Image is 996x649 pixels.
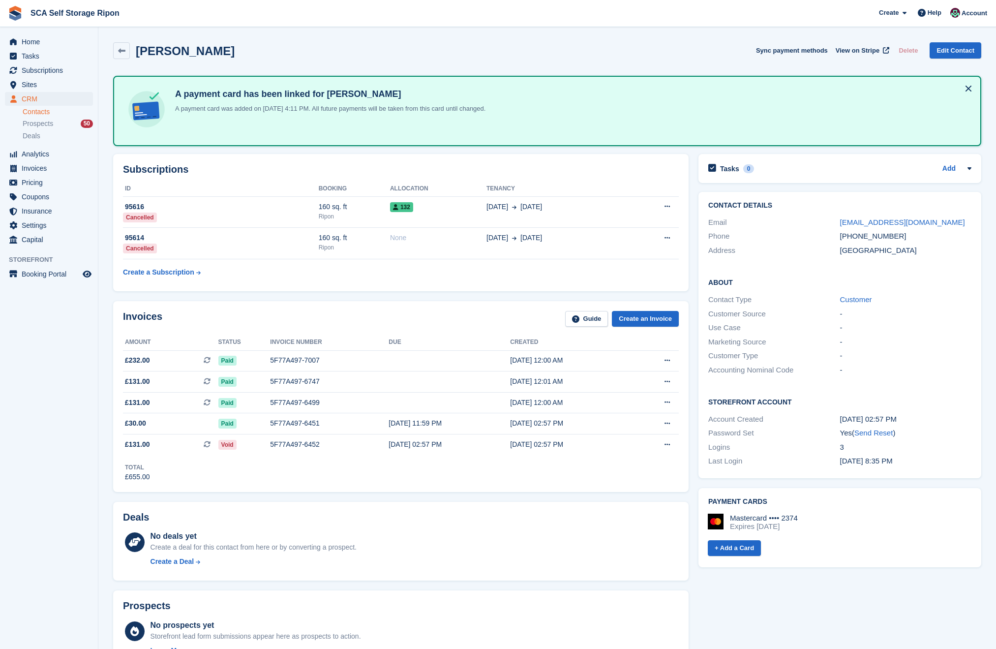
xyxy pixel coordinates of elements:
[486,233,508,243] span: [DATE]
[123,244,157,253] div: Cancelled
[708,294,840,306] div: Contact Type
[218,440,237,450] span: Void
[510,439,632,450] div: [DATE] 02:57 PM
[22,233,81,247] span: Capital
[23,131,93,141] a: Deals
[125,355,150,366] span: £232.00
[5,218,93,232] a: menu
[708,498,971,506] h2: Payment cards
[756,42,828,59] button: Sync payment methods
[708,309,840,320] div: Customer Source
[23,119,93,129] a: Prospects 50
[389,335,510,350] th: Due
[22,147,81,161] span: Analytics
[23,131,40,141] span: Deals
[708,414,840,425] div: Account Created
[840,428,971,439] div: Yes
[510,376,632,387] div: [DATE] 12:01 AM
[708,428,840,439] div: Password Set
[486,181,627,197] th: Tenancy
[854,429,893,437] a: Send Reset
[389,439,510,450] div: [DATE] 02:57 PM
[708,540,761,556] a: + Add a Card
[319,202,390,212] div: 160 sq. ft
[708,397,971,406] h2: Storefront Account
[22,161,81,175] span: Invoices
[171,104,485,114] p: A payment card was added on [DATE] 4:11 PM. All future payments will be taken from this card unti...
[218,335,271,350] th: Status
[840,295,872,304] a: Customer
[5,78,93,92] a: menu
[151,530,357,542] div: No deals yet
[9,255,98,265] span: Storefront
[942,163,956,175] a: Add
[520,202,542,212] span: [DATE]
[23,107,93,117] a: Contacts
[125,418,146,429] span: £30.00
[708,231,840,242] div: Phone
[708,217,840,228] div: Email
[708,514,724,529] img: Mastercard Logo
[708,337,840,348] div: Marketing Source
[319,233,390,243] div: 160 sq. ft
[5,161,93,175] a: menu
[840,245,971,256] div: [GEOGRAPHIC_DATA]
[840,309,971,320] div: -
[852,429,895,437] span: ( )
[390,233,486,243] div: None
[22,218,81,232] span: Settings
[22,176,81,189] span: Pricing
[708,322,840,334] div: Use Case
[840,350,971,362] div: -
[612,311,679,327] a: Create an Invoice
[708,350,840,362] div: Customer Type
[708,245,840,256] div: Address
[218,419,237,429] span: Paid
[270,398,389,408] div: 5F77A497-6499
[5,49,93,63] a: menu
[270,335,389,350] th: Invoice number
[151,631,361,642] div: Storefront lead form submissions appear here as prospects to action.
[126,89,167,130] img: card-linked-ebf98d0992dc2aeb22e95c0e3c79077019eb2392cfd83c6a337811c24bc77127.svg
[218,377,237,387] span: Paid
[22,63,81,77] span: Subscriptions
[123,263,201,281] a: Create a Subscription
[510,418,632,429] div: [DATE] 02:57 PM
[840,322,971,334] div: -
[125,398,150,408] span: £131.00
[5,35,93,49] a: menu
[389,418,510,429] div: [DATE] 11:59 PM
[836,46,879,56] span: View on Stripe
[151,542,357,553] div: Create a deal for this contact from here or by converting a prospect.
[565,311,608,327] a: Guide
[720,164,739,173] h2: Tasks
[125,463,150,472] div: Total
[81,120,93,128] div: 50
[319,243,390,252] div: Ripon
[950,8,960,18] img: Sam Chapman
[5,267,93,281] a: menu
[840,457,893,465] time: 2025-07-23 19:35:51 UTC
[5,190,93,204] a: menu
[486,202,508,212] span: [DATE]
[708,442,840,453] div: Logins
[22,204,81,218] span: Insurance
[319,212,390,221] div: Ripon
[123,213,157,222] div: Cancelled
[840,442,971,453] div: 3
[390,181,486,197] th: Allocation
[125,376,150,387] span: £131.00
[151,556,357,567] a: Create a Deal
[123,164,679,175] h2: Subscriptions
[123,311,162,327] h2: Invoices
[930,42,981,59] a: Edit Contact
[270,355,389,366] div: 5F77A497-7007
[270,376,389,387] div: 5F77A497-6747
[510,335,632,350] th: Created
[840,365,971,376] div: -
[125,472,150,482] div: £655.00
[840,218,965,226] a: [EMAIL_ADDRESS][DOMAIN_NAME]
[510,398,632,408] div: [DATE] 12:00 AM
[832,42,891,59] a: View on Stripe
[5,63,93,77] a: menu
